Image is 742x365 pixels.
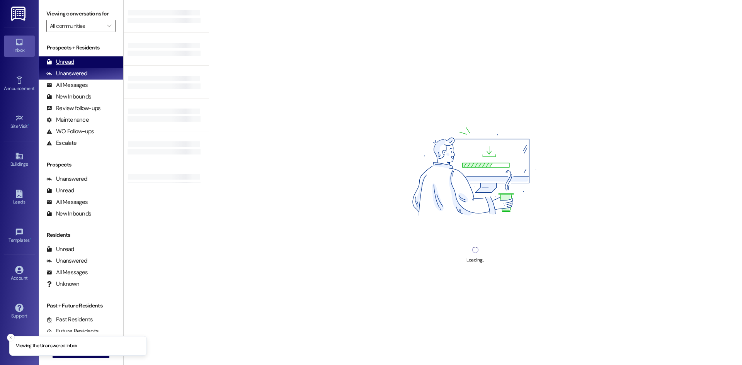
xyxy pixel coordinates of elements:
div: Future Residents [46,327,99,335]
a: Site Visit • [4,112,35,132]
a: Inbox [4,36,35,56]
img: ResiDesk Logo [11,7,27,21]
div: Past + Future Residents [39,302,123,310]
p: Viewing the Unanswered inbox [16,343,77,350]
span: • [28,122,29,128]
div: Escalate [46,139,77,147]
div: Unanswered [46,70,87,78]
div: Unread [46,187,74,195]
div: WO Follow-ups [46,127,94,136]
a: Templates • [4,226,35,246]
div: All Messages [46,81,88,89]
i:  [107,23,111,29]
div: Review follow-ups [46,104,100,112]
div: Maintenance [46,116,89,124]
input: All communities [50,20,103,32]
div: Unread [46,245,74,253]
div: Residents [39,231,123,239]
div: New Inbounds [46,93,91,101]
div: Prospects + Residents [39,44,123,52]
a: Buildings [4,149,35,170]
div: Unknown [46,280,79,288]
div: All Messages [46,198,88,206]
button: Close toast [7,334,15,341]
div: Unanswered [46,175,87,183]
div: Loading... [466,256,484,264]
a: Leads [4,187,35,208]
div: All Messages [46,268,88,277]
div: New Inbounds [46,210,91,218]
a: Account [4,263,35,284]
div: Prospects [39,161,123,169]
div: Unanswered [46,257,87,265]
a: Support [4,301,35,322]
div: Unread [46,58,74,66]
span: • [34,85,36,90]
label: Viewing conversations for [46,8,116,20]
span: • [30,236,31,242]
div: Past Residents [46,316,93,324]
